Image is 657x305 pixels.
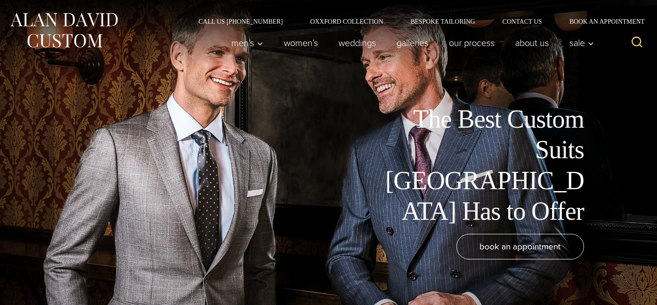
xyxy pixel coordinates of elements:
a: Oxxford Collection [297,18,397,25]
a: book an appointment [456,234,584,259]
nav: Primary Navigation [221,34,599,52]
a: Women’s [274,34,328,52]
a: Contact Us [489,18,556,25]
button: View Search Form [626,32,648,54]
nav: Secondary Navigation [185,18,648,25]
a: About Us [505,34,559,52]
a: Book an Appointment [556,18,648,25]
span: Sale [569,38,594,47]
a: Galleries [386,34,439,52]
a: Call Us [PHONE_NUMBER] [185,18,297,25]
span: book an appointment [480,240,561,253]
h1: The Best Custom Suits [GEOGRAPHIC_DATA] Has to Offer [379,104,584,227]
a: weddings [328,34,386,52]
span: Men’s [231,38,263,47]
img: Alan David Custom [9,10,119,51]
a: Our Process [439,34,505,52]
a: Bespoke Tailoring [397,18,489,25]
